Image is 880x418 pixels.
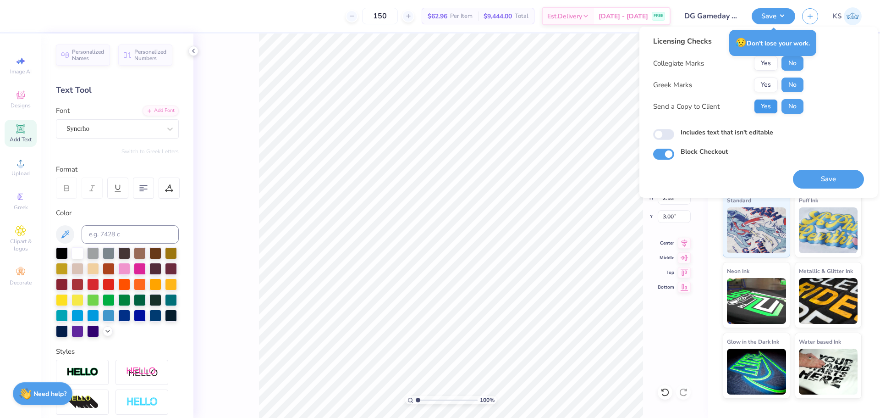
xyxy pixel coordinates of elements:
span: Greek [14,204,28,211]
span: Metallic & Glitter Ink [799,266,853,276]
span: KS [833,11,841,22]
button: Switch to Greek Letters [121,148,179,155]
button: No [781,99,803,114]
label: Block Checkout [681,147,728,156]
input: Untitled Design [677,7,745,25]
label: Font [56,106,70,116]
button: Yes [754,56,778,71]
span: Personalized Names [72,49,104,61]
input: e.g. 7428 c [82,225,179,244]
span: Neon Ink [727,266,749,276]
span: Total [515,11,528,21]
img: Glow in the Dark Ink [727,349,786,395]
img: Neon Ink [727,278,786,324]
span: Add Text [10,136,32,143]
input: – – [362,8,398,24]
img: Stroke [66,367,99,378]
button: Yes [754,99,778,114]
span: Bottom [658,284,674,290]
span: Personalized Numbers [134,49,167,61]
div: Collegiate Marks [653,58,704,69]
div: Greek Marks [653,80,692,90]
div: Styles [56,346,179,357]
div: Add Font [143,106,179,116]
span: 100 % [480,396,495,404]
label: Includes text that isn't editable [681,128,773,137]
span: [DATE] - [DATE] [599,11,648,21]
div: Format [56,164,180,175]
span: Glow in the Dark Ink [727,337,779,346]
span: Top [658,269,674,276]
button: Save [793,170,864,189]
img: Kath Sales [844,7,862,25]
strong: Need help? [33,390,66,398]
span: $9,444.00 [484,11,512,21]
span: Upload [11,170,30,177]
button: No [781,78,803,92]
span: Clipart & logos [5,238,37,252]
a: KS [833,7,862,25]
div: Color [56,208,179,218]
div: Text Tool [56,84,179,96]
span: $62.96 [428,11,447,21]
span: Image AI [10,68,32,75]
img: Shadow [126,367,158,378]
div: Send a Copy to Client [653,101,720,112]
span: Puff Ink [799,195,818,205]
img: Negative Space [126,397,158,407]
div: Don’t lose your work. [729,30,816,56]
img: Standard [727,207,786,253]
img: Puff Ink [799,207,858,253]
img: Water based Ink [799,349,858,395]
span: Center [658,240,674,246]
span: Per Item [450,11,473,21]
img: 3d Illusion [66,395,99,410]
span: Middle [658,255,674,261]
span: Decorate [10,279,32,286]
span: Standard [727,195,751,205]
span: Water based Ink [799,337,841,346]
span: Designs [11,102,31,109]
button: Yes [754,78,778,92]
button: Save [752,8,795,24]
span: 😥 [736,37,747,49]
div: Licensing Checks [653,36,803,47]
span: FREE [654,13,663,19]
button: No [781,56,803,71]
span: Est. Delivery [547,11,582,21]
img: Metallic & Glitter Ink [799,278,858,324]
